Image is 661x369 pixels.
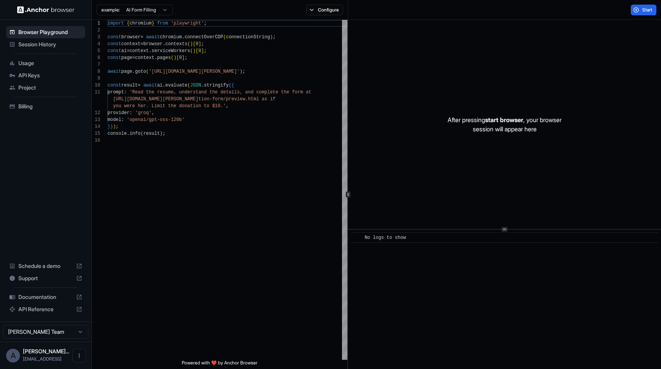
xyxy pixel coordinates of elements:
span: const [107,55,121,60]
span: . [163,83,165,88]
span: from [157,21,168,26]
span: browser [143,41,163,47]
span: ; [201,41,204,47]
span: ) [110,124,113,129]
span: Schedule a demo [18,262,73,270]
div: 13 [92,116,100,123]
span: await [107,69,121,74]
span: '[URL][DOMAIN_NAME][PERSON_NAME]' [149,69,240,74]
span: Powered with ❤️ by Anchor Browser [182,360,257,369]
span: ] [201,48,204,54]
div: 14 [92,123,100,130]
span: ( [140,131,143,136]
span: } [151,21,154,26]
div: 16 [92,137,100,144]
span: 0 [199,48,201,54]
span: ; [204,21,207,26]
span: ai [121,48,127,54]
span: ] [182,55,184,60]
img: Anchor Logo [17,6,75,13]
span: ) [190,41,193,47]
span: goto [135,69,146,74]
div: 12 [92,109,100,116]
span: = [140,34,143,40]
div: Documentation [6,291,85,303]
span: . [154,55,157,60]
span: } [107,124,110,129]
div: Session History [6,38,85,51]
span: connectOverCDP [185,34,223,40]
div: Browser Playground [6,26,85,38]
span: lete the form at [267,90,311,95]
span: const [107,41,121,47]
span: evaluate [165,83,187,88]
div: Usage [6,57,85,69]
span: you were her. Limit the donation to $10.' [113,103,226,109]
span: Browser Playground [18,28,82,36]
span: Billing [18,103,82,110]
span: ; [243,69,245,74]
span: . [182,34,184,40]
span: ) [113,124,116,129]
span: Project [18,84,82,91]
span: [ [195,48,198,54]
span: = [140,41,143,47]
span: ; [116,124,119,129]
span: const [107,34,121,40]
span: . [201,83,204,88]
span: prompt [107,90,124,95]
span: model [107,117,121,122]
span: ) [174,55,176,60]
span: = [127,48,129,54]
div: 7 [92,61,100,68]
span: ; [185,55,187,60]
span: ; [273,34,275,40]
div: 15 [92,130,100,137]
span: page [121,69,132,74]
span: context [121,41,140,47]
span: ( [190,48,193,54]
span: browser [121,34,140,40]
span: ; [204,48,207,54]
span: console [107,131,127,136]
span: Support [18,274,73,282]
span: await [146,34,160,40]
span: , [226,103,229,109]
span: . [127,131,129,136]
button: Start [631,5,656,15]
span: 0 [179,55,182,60]
div: 10 [92,82,100,89]
span: import [107,21,124,26]
div: 6 [92,54,100,61]
span: 'playwright' [171,21,204,26]
button: Configure [306,5,343,15]
span: chromium [130,21,152,26]
span: [URL][DOMAIN_NAME][PERSON_NAME] [113,96,198,102]
span: . [163,41,165,47]
span: Session History [18,41,82,48]
div: 4 [92,41,100,47]
div: Support [6,272,85,284]
span: Start [642,7,653,13]
span: ( [146,69,149,74]
div: Schedule a demo [6,260,85,272]
span: ) [160,131,163,136]
div: 1 [92,20,100,27]
span: ( [223,34,226,40]
span: API Keys [18,72,82,79]
span: context [135,55,154,60]
span: { [231,83,234,88]
div: 9 [92,75,100,82]
span: chromium [160,34,182,40]
span: 'openai/gpt-oss-120b' [127,117,184,122]
span: page [121,55,132,60]
span: connectionString [226,34,270,40]
div: Project [6,82,85,94]
span: [ [176,55,179,60]
span: provider [107,110,130,116]
span: . [132,69,135,74]
div: 5 [92,47,100,54]
span: stringify [204,83,229,88]
span: 0 [195,41,198,47]
span: ( [187,83,190,88]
